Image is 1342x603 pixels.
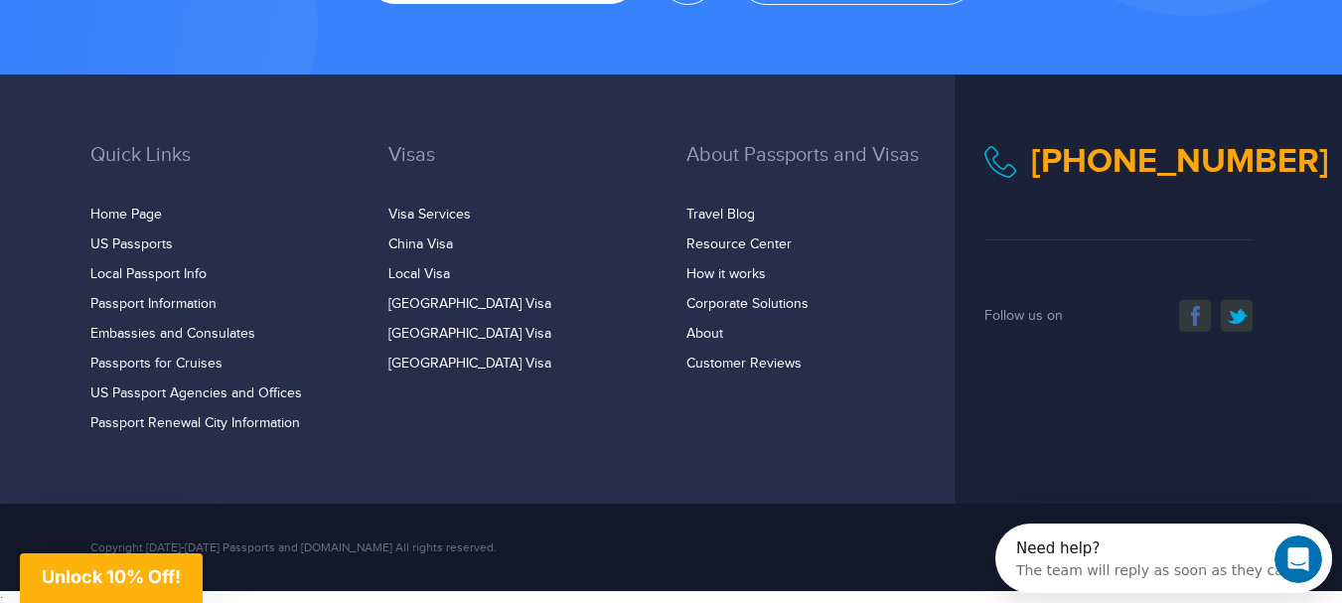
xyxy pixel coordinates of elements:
[90,415,300,431] a: Passport Renewal City Information
[42,566,181,587] span: Unlock 10% Off!
[388,356,551,372] a: [GEOGRAPHIC_DATA] Visa
[20,553,203,603] div: Unlock 10% Off!
[90,385,302,401] a: US Passport Agencies and Offices
[388,144,657,196] h3: Visas
[21,17,297,33] div: Need help?
[75,538,870,556] div: Copyright [DATE]-[DATE] Passports and [DOMAIN_NAME] All rights reserved.
[388,326,551,342] a: [GEOGRAPHIC_DATA] Visa
[686,296,809,312] a: Corporate Solutions
[686,356,802,372] a: Customer Reviews
[8,8,356,63] div: Open Intercom Messenger
[388,207,471,223] a: Visa Services
[686,266,766,282] a: How it works
[90,236,173,252] a: US Passports
[90,356,223,372] a: Passports for Cruises
[90,326,255,342] a: Embassies and Consulates
[90,207,162,223] a: Home Page
[90,144,359,196] h3: Quick Links
[1221,300,1253,332] a: twitter
[1274,535,1322,583] iframe: Intercom live chat
[686,236,792,252] a: Resource Center
[686,207,755,223] a: Travel Blog
[21,33,297,54] div: The team will reply as soon as they can
[388,266,450,282] a: Local Visa
[388,296,551,312] a: [GEOGRAPHIC_DATA] Visa
[870,538,1267,556] div: | |
[90,296,217,312] a: Passport Information
[984,308,1063,324] span: Follow us on
[686,326,723,342] a: About
[686,144,955,196] h3: About Passports and Visas
[1179,300,1211,332] a: facebook
[90,266,207,282] a: Local Passport Info
[1031,141,1329,182] a: [PHONE_NUMBER]
[388,236,453,252] a: China Visa
[995,524,1332,593] iframe: Intercom live chat discovery launcher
